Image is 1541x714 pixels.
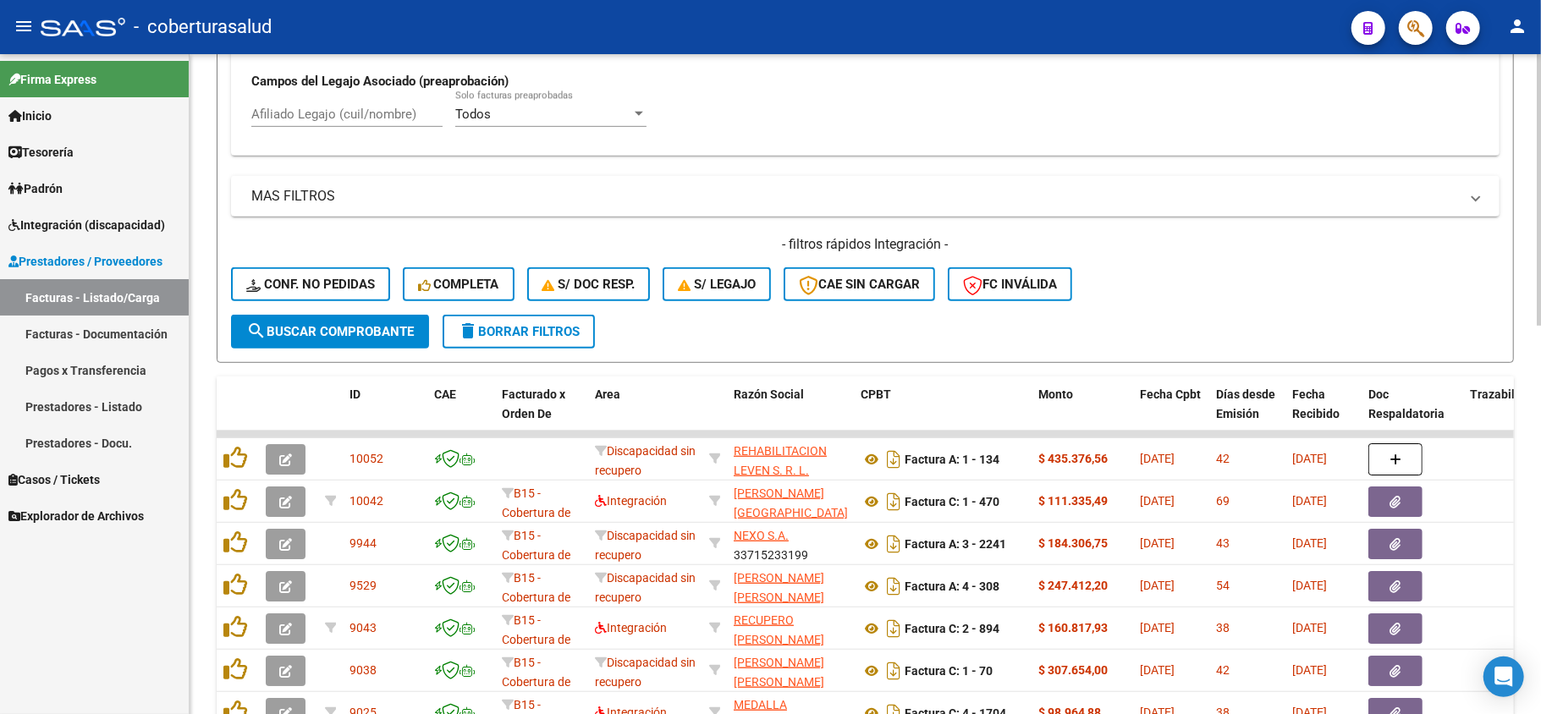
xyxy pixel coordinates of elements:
span: Buscar Comprobante [246,324,414,339]
span: RECUPERO [PERSON_NAME] [734,613,824,646]
i: Descargar documento [883,657,905,684]
strong: $ 307.654,00 [1038,663,1108,677]
span: CAE [434,387,456,401]
span: 42 [1216,663,1230,677]
span: Integración [595,621,667,634]
span: Integración [595,494,667,508]
span: Inicio [8,107,52,125]
span: CAE SIN CARGAR [799,277,920,292]
datatable-header-cell: ID [343,376,427,451]
span: - coberturasalud [134,8,272,46]
div: 27328055177 [734,568,847,604]
strong: $ 247.412,20 [1038,579,1108,592]
strong: Factura A: 1 - 134 [905,453,999,466]
strong: Factura C: 1 - 470 [905,495,999,508]
span: ID [349,387,360,401]
div: 33715233199 [734,526,847,562]
span: 69 [1216,494,1230,508]
datatable-header-cell: Fecha Cpbt [1133,376,1209,451]
span: REHABILITACION LEVEN S. R. L. [734,444,827,477]
span: B15 - Cobertura de Salud [502,613,570,666]
span: Prestadores / Proveedores [8,252,162,271]
datatable-header-cell: Facturado x Orden De [495,376,588,451]
span: [DATE] [1140,579,1175,592]
strong: $ 435.376,56 [1038,452,1108,465]
span: 42 [1216,452,1230,465]
datatable-header-cell: Doc Respaldatoria [1362,376,1463,451]
span: [DATE] [1140,536,1175,550]
span: [DATE] [1292,536,1327,550]
span: 43 [1216,536,1230,550]
datatable-header-cell: Monto [1032,376,1133,451]
span: B15 - Cobertura de Salud [502,486,570,539]
span: 10052 [349,452,383,465]
span: B15 - Cobertura de Salud [502,656,570,708]
span: [DATE] [1292,621,1327,634]
span: Tesorería [8,143,74,162]
strong: Factura A: 4 - 308 [905,579,999,593]
span: Días desde Emisión [1216,387,1275,420]
mat-expansion-panel-header: MAS FILTROS [231,176,1500,217]
button: Conf. no pedidas [231,267,390,301]
strong: Campos del Legajo Asociado (preaprobación) [251,74,509,89]
span: 9529 [349,579,377,592]
span: [DATE] [1292,494,1327,508]
span: Doc Respaldatoria [1368,387,1445,420]
span: 9038 [349,663,377,677]
mat-icon: menu [14,16,34,36]
datatable-header-cell: Razón Social [727,376,854,451]
button: Borrar Filtros [443,315,595,349]
button: FC Inválida [948,267,1072,301]
span: [DATE] [1140,494,1175,508]
span: Completa [418,277,499,292]
datatable-header-cell: Fecha Recibido [1285,376,1362,451]
span: Firma Express [8,70,96,89]
i: Descargar documento [883,446,905,473]
span: Discapacidad sin recupero [595,656,696,689]
i: Descargar documento [883,573,905,600]
div: 30717191656 [734,442,847,477]
span: Area [595,387,620,401]
mat-icon: delete [458,321,478,341]
span: NEXO S.A. [734,529,789,542]
span: Conf. no pedidas [246,277,375,292]
span: Integración (discapacidad) [8,216,165,234]
span: [PERSON_NAME] [PERSON_NAME] [734,571,824,604]
span: Monto [1038,387,1073,401]
mat-icon: search [246,321,267,341]
i: Descargar documento [883,488,905,515]
span: FC Inválida [963,277,1057,292]
span: S/ Doc Resp. [542,277,636,292]
span: B15 - Cobertura de Salud [502,529,570,581]
datatable-header-cell: CPBT [854,376,1032,451]
span: [DATE] [1292,452,1327,465]
strong: $ 160.817,93 [1038,621,1108,634]
div: 23341325684 [734,611,847,646]
datatable-header-cell: Area [588,376,702,451]
span: Discapacidad sin recupero [595,529,696,562]
strong: Factura A: 3 - 2241 [905,537,1006,551]
span: Discapacidad sin recupero [595,571,696,604]
mat-icon: person [1507,16,1527,36]
i: Descargar documento [883,530,905,557]
span: 10042 [349,494,383,508]
span: Trazabilidad [1470,387,1538,401]
i: Descargar documento [883,615,905,642]
span: S/ legajo [678,277,756,292]
div: 23335430794 [734,653,847,689]
span: [PERSON_NAME][GEOGRAPHIC_DATA] [734,486,848,519]
span: [PERSON_NAME] [PERSON_NAME] [734,656,824,689]
span: Fecha Cpbt [1140,387,1201,401]
span: 38 [1216,621,1230,634]
button: CAE SIN CARGAR [784,267,935,301]
span: Explorador de Archivos [8,507,144,525]
span: Casos / Tickets [8,470,100,489]
span: Borrar Filtros [458,324,580,339]
span: [DATE] [1140,452,1175,465]
span: Razón Social [734,387,804,401]
span: B15 - Cobertura de Salud [502,571,570,623]
div: Open Intercom Messenger [1483,656,1524,697]
span: 9944 [349,536,377,550]
span: [DATE] [1292,663,1327,677]
span: CPBT [861,387,891,401]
